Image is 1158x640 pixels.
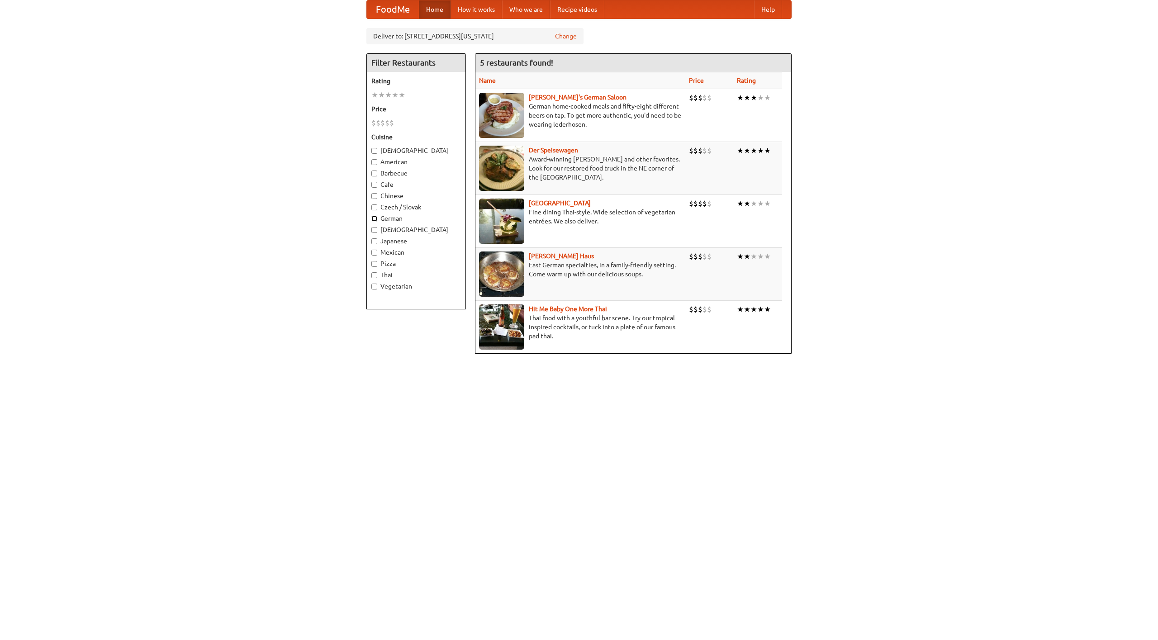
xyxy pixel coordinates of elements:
h5: Price [371,104,461,114]
li: $ [698,251,702,261]
label: Cafe [371,180,461,189]
a: Price [689,77,704,84]
label: Barbecue [371,169,461,178]
li: $ [380,118,385,128]
li: $ [707,199,712,209]
input: Vegetarian [371,284,377,289]
li: ★ [744,199,750,209]
li: ★ [764,304,771,314]
li: $ [693,304,698,314]
p: Award-winning [PERSON_NAME] and other favorites. Look for our restored food truck in the NE corne... [479,155,682,182]
li: ★ [757,304,764,314]
a: Home [419,0,451,19]
label: American [371,157,461,166]
li: ★ [392,90,399,100]
li: $ [693,146,698,156]
li: ★ [764,93,771,103]
li: ★ [750,304,757,314]
ng-pluralize: 5 restaurants found! [480,58,553,67]
li: $ [698,304,702,314]
a: Rating [737,77,756,84]
input: [DEMOGRAPHIC_DATA] [371,227,377,233]
li: ★ [757,93,764,103]
label: Chinese [371,191,461,200]
li: ★ [750,251,757,261]
input: Japanese [371,238,377,244]
a: How it works [451,0,502,19]
label: Vegetarian [371,282,461,291]
p: Fine dining Thai-style. Wide selection of vegetarian entrées. We also deliver. [479,208,682,226]
p: East German specialties, in a family-friendly setting. Come warm up with our delicious soups. [479,261,682,279]
input: [DEMOGRAPHIC_DATA] [371,148,377,154]
a: Hit Me Baby One More Thai [529,305,607,313]
li: $ [376,118,380,128]
label: [DEMOGRAPHIC_DATA] [371,146,461,155]
a: Der Speisewagen [529,147,578,154]
li: ★ [737,199,744,209]
li: $ [702,199,707,209]
li: ★ [757,199,764,209]
h4: Filter Restaurants [367,54,465,72]
li: $ [689,304,693,314]
li: ★ [737,251,744,261]
input: German [371,216,377,222]
label: Thai [371,270,461,280]
li: ★ [737,93,744,103]
p: Thai food with a youthful bar scene. Try our tropical inspired cocktails, or tuck into a plate of... [479,313,682,341]
li: $ [707,93,712,103]
li: ★ [744,304,750,314]
li: $ [707,304,712,314]
a: FoodMe [367,0,419,19]
li: ★ [399,90,405,100]
img: babythai.jpg [479,304,524,350]
li: ★ [750,93,757,103]
li: ★ [750,199,757,209]
li: $ [707,251,712,261]
li: ★ [744,93,750,103]
input: Thai [371,272,377,278]
li: $ [689,199,693,209]
li: $ [702,251,707,261]
label: Czech / Slovak [371,203,461,212]
li: ★ [737,304,744,314]
a: Change [555,32,577,41]
input: Czech / Slovak [371,204,377,210]
label: Pizza [371,259,461,268]
li: ★ [385,90,392,100]
li: $ [702,304,707,314]
input: Chinese [371,193,377,199]
label: German [371,214,461,223]
li: $ [371,118,376,128]
input: Mexican [371,250,377,256]
li: ★ [764,199,771,209]
h5: Cuisine [371,133,461,142]
a: [PERSON_NAME] Haus [529,252,594,260]
li: ★ [757,146,764,156]
li: $ [698,146,702,156]
img: speisewagen.jpg [479,146,524,191]
li: $ [698,93,702,103]
li: $ [698,199,702,209]
li: $ [702,146,707,156]
label: Japanese [371,237,461,246]
li: $ [702,93,707,103]
li: $ [385,118,389,128]
a: [PERSON_NAME]'s German Saloon [529,94,626,101]
li: ★ [744,251,750,261]
div: Deliver to: [STREET_ADDRESS][US_STATE] [366,28,584,44]
li: $ [693,93,698,103]
label: [DEMOGRAPHIC_DATA] [371,225,461,234]
li: $ [389,118,394,128]
li: ★ [378,90,385,100]
p: German home-cooked meals and fifty-eight different beers on tap. To get more authentic, you'd nee... [479,102,682,129]
a: [GEOGRAPHIC_DATA] [529,199,591,207]
li: ★ [764,251,771,261]
li: $ [689,93,693,103]
img: esthers.jpg [479,93,524,138]
label: Mexican [371,248,461,257]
